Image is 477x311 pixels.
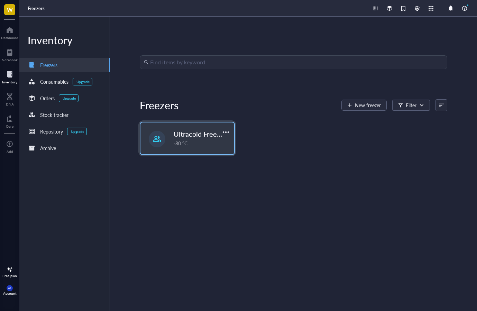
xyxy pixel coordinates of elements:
[63,96,76,100] div: Upgrade
[6,124,13,128] div: Core
[2,80,17,84] div: Inventory
[40,144,56,152] div: Archive
[28,5,46,11] a: Freezers
[406,101,416,109] div: Filter
[19,58,110,72] a: Freezers
[40,111,68,119] div: Stock tracker
[19,33,110,47] div: Inventory
[7,149,13,154] div: Add
[1,25,18,40] a: Dashboard
[40,94,55,102] div: Orders
[40,78,68,85] div: Consumables
[19,125,110,138] a: RepositoryUpgrade
[174,139,230,147] div: -80 °C
[7,5,13,14] span: W
[71,129,84,134] div: Upgrade
[8,287,11,290] span: WL
[2,274,17,278] div: Free plan
[341,100,387,111] button: New freezer
[19,141,110,155] a: Archive
[76,80,90,84] div: Upgrade
[6,91,14,106] a: DNA
[6,113,13,128] a: Core
[355,102,381,108] span: New freezer
[1,36,18,40] div: Dashboard
[3,291,17,295] div: Account
[6,102,14,106] div: DNA
[40,61,57,69] div: Freezers
[40,128,63,135] div: Repository
[174,129,257,139] span: Ultracold Freezer Fall 2025
[2,47,18,62] a: Notebook
[19,75,110,89] a: ConsumablesUpgrade
[2,58,18,62] div: Notebook
[140,98,178,112] div: Freezers
[19,91,110,105] a: OrdersUpgrade
[2,69,17,84] a: Inventory
[19,108,110,122] a: Stock tracker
